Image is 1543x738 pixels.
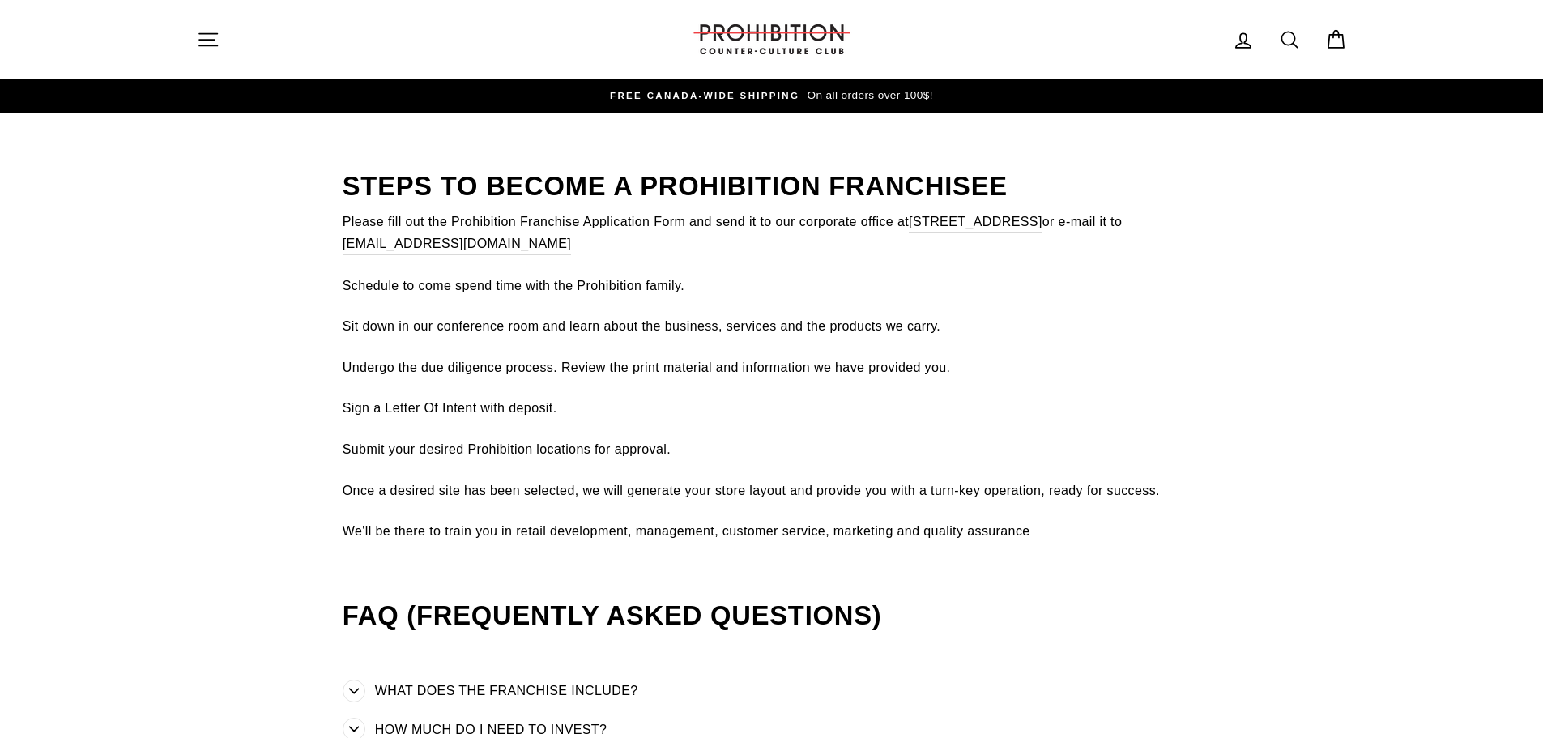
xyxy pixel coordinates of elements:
[343,603,1201,629] p: FAQ (FREQUENTLY ASKED QUESTIONS)
[343,521,1201,542] p: We'll be there to train you in retail development, management, customer service, marketing and qu...
[909,211,1042,233] a: [STREET_ADDRESS]
[343,173,1201,200] p: Steps to become a prohibition franchisee
[343,316,1201,337] p: Sit down in our conference room and learn about the business, services and the products we carry.
[343,672,638,710] button: WHAT DOES THE FRANCHISE INCLUDE?
[343,439,1201,460] p: Submit your desired Prohibition locations for approval.
[691,24,853,54] img: PROHIBITION COUNTER-CULTURE CLUB
[201,87,1343,105] a: FREE CANADA-WIDE SHIPPING On all orders over 100$!
[343,357,1201,378] p: Undergo the due diligence process. Review the print material and information we have provided you.
[610,91,799,100] span: FREE CANADA-WIDE SHIPPING
[343,480,1201,501] p: Once a desired site has been selected, we will generate your store layout and provide you with a ...
[803,89,932,101] span: On all orders over 100$!
[343,398,1201,419] p: Sign a Letter Of Intent with deposit.
[343,233,571,255] a: [EMAIL_ADDRESS][DOMAIN_NAME]
[343,275,1201,296] p: Schedule to come spend time with the Prohibition family.
[343,211,1201,254] p: Please fill out the Prohibition Franchise Application Form and send it to our corporate office at...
